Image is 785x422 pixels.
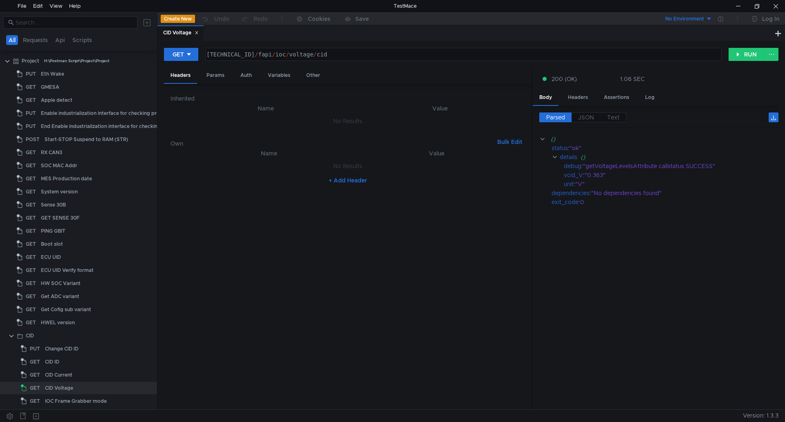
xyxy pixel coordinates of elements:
span: JSON [578,114,594,121]
div: HWEL version [41,316,75,329]
th: Value [354,103,525,113]
div: Undo [214,14,229,24]
div: CID Test Pattern from SoC [54,408,117,420]
span: GET [26,277,36,290]
div: GET [173,50,184,59]
span: GET [30,369,40,381]
span: Text [607,114,619,121]
div: exit_code [552,198,579,207]
div: dependencies [552,189,590,198]
span: POST [26,133,40,146]
span: GET [26,212,36,224]
div: MES Production date [41,173,92,185]
div: Project [22,55,39,67]
div: 0 [580,198,768,207]
span: GET [26,94,36,106]
h6: Own [170,139,494,148]
nz-embed-empty: No Results [333,162,362,170]
div: Log In [762,14,779,24]
div: debug [564,162,581,171]
button: Scripts [70,35,94,45]
div: Assertions [597,90,636,105]
div: {} [581,153,768,162]
div: Headers [561,90,594,105]
th: Value [354,148,519,158]
span: Version: 1.3.3 [743,410,778,422]
span: GET [26,173,36,185]
div: "0.363" [585,171,768,180]
div: "V" [575,180,767,189]
button: Bulk Edit [494,137,525,147]
div: System version [41,186,78,198]
div: "getVoltageLevelsAttribute callstatus SUCCESS" [583,162,768,171]
button: All [6,35,18,45]
div: Boot slot [41,238,63,250]
div: Enable industrialization interface for checking protection [41,107,177,119]
nz-embed-empty: No Results [333,117,362,125]
div: Sense 30B [41,199,66,211]
span: GET [30,382,40,394]
div: Variables [261,68,297,83]
div: : [564,162,778,171]
span: GET [26,186,36,198]
div: Get ADC variant [41,290,79,303]
div: GET SENSE 30F [41,212,80,224]
div: : [552,198,778,207]
div: CID Voltage [163,29,199,37]
h6: Inherited [170,94,525,103]
div: status [552,144,568,153]
div: Body [533,90,558,106]
span: 200 (OK) [552,74,577,83]
span: DELETE [30,408,49,420]
div: "No dependencies found" [591,189,769,198]
span: GET [26,238,36,250]
span: GET [26,303,36,316]
span: PUT [26,68,36,80]
div: No Environment [665,15,704,23]
span: PUT [26,107,36,119]
span: GET [26,264,36,276]
div: End Enable industrialization interface for checking protection [41,120,188,132]
div: SOC MAC Addr [41,159,77,172]
div: CID Current [45,369,72,381]
div: IOC Frame Grabber mode [45,395,107,407]
span: GET [26,199,36,211]
button: No Environment [655,12,712,25]
button: Undo [195,13,235,25]
span: Parsed [546,114,565,121]
div: unit [564,180,574,189]
button: Redo [235,13,274,25]
button: + Add Header [325,175,370,185]
div: Cookies [308,14,330,24]
th: Name [184,148,354,158]
div: ECU UID Verify format [41,264,94,276]
button: Create New [161,15,195,23]
div: ECU UID [41,251,61,263]
div: Redo [253,14,268,24]
div: : [564,180,778,189]
div: Log [639,90,661,105]
div: Save [355,16,369,22]
button: Api [53,35,67,45]
div: CID [26,330,34,342]
div: PING GBIT [41,225,65,237]
div: CID ID [45,356,59,368]
span: GET [26,251,36,263]
span: GET [26,159,36,172]
div: : [564,171,778,180]
div: vcid_V [564,171,583,180]
div: Eth Wake [41,68,64,80]
div: Start-STOP Suspend to RAM (STR) [45,133,128,146]
button: Requests [20,35,50,45]
div: Params [200,68,231,83]
div: HW SOC Variant [41,277,81,290]
div: 1.06 SEC [620,75,645,83]
div: Apple detect [41,94,72,106]
div: details [560,153,577,162]
input: Search... [16,18,132,27]
span: GET [26,290,36,303]
span: GET [26,316,36,329]
button: RUN [729,48,765,61]
span: PUT [30,343,40,355]
div: H:\Postman Script\Project\Project [44,55,110,67]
